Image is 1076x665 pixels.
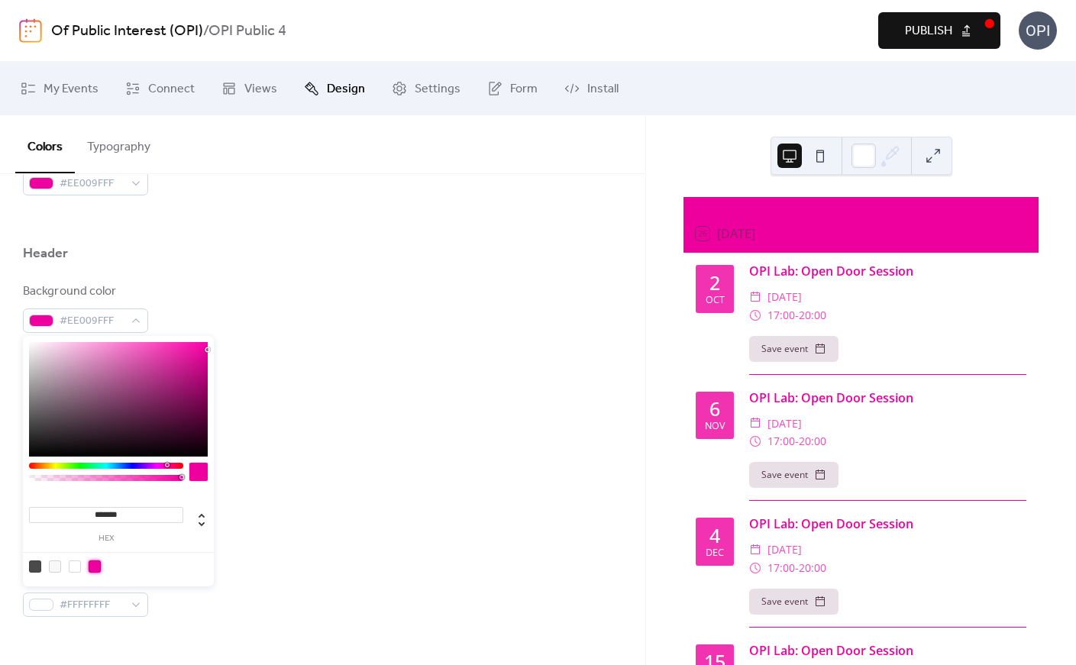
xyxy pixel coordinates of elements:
[749,589,839,615] button: Save event
[15,115,75,173] button: Colors
[709,399,720,418] div: 6
[749,306,761,324] div: ​
[749,462,839,488] button: Save event
[799,306,826,324] span: 20:00
[749,432,761,450] div: ​
[29,534,183,543] label: hex
[767,415,802,433] span: [DATE]
[210,68,289,109] a: Views
[23,244,69,263] div: Header
[767,559,795,577] span: 17:00
[75,115,163,172] button: Typography
[799,432,826,450] span: 20:00
[767,541,802,559] span: [DATE]
[709,526,720,545] div: 4
[706,548,724,558] div: Dec
[148,80,195,98] span: Connect
[60,312,124,331] span: #EE009FFF
[749,389,1026,407] div: OPI Lab: Open Door Session
[878,12,1000,49] button: Publish
[89,560,101,573] div: rgb(238, 0, 159)
[60,175,124,193] span: #EE009FFF
[415,80,460,98] span: Settings
[749,262,1026,280] div: OPI Lab: Open Door Session
[51,17,203,46] a: Of Public Interest (OPI)
[327,80,365,98] span: Design
[587,80,619,98] span: Install
[114,68,206,109] a: Connect
[767,288,802,306] span: [DATE]
[244,80,277,98] span: Views
[767,432,795,450] span: 17:00
[29,560,41,573] div: rgb(74, 74, 74)
[749,415,761,433] div: ​
[60,596,124,615] span: #FFFFFFFF
[23,282,145,301] div: Background color
[706,295,725,305] div: Oct
[795,306,799,324] span: -
[749,641,1026,660] div: OPI Lab: Open Door Session
[510,80,538,98] span: Form
[795,559,799,577] span: -
[767,306,795,324] span: 17:00
[476,68,549,109] a: Form
[380,68,472,109] a: Settings
[709,273,720,292] div: 2
[749,541,761,559] div: ​
[44,80,99,98] span: My Events
[749,559,761,577] div: ​
[1019,11,1057,50] div: OPI
[208,17,286,46] b: OPI Public 4
[9,68,110,109] a: My Events
[705,421,725,431] div: Nov
[69,560,81,573] div: rgb(255, 255, 255)
[203,17,208,46] b: /
[749,288,761,306] div: ​
[749,336,839,362] button: Save event
[553,68,630,109] a: Install
[683,197,1039,215] div: Upcoming events
[799,559,826,577] span: 20:00
[905,22,952,40] span: Publish
[49,560,61,573] div: rgb(248, 248, 248)
[795,432,799,450] span: -
[292,68,376,109] a: Design
[19,18,42,43] img: logo
[749,515,1026,533] div: OPI Lab: Open Door Session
